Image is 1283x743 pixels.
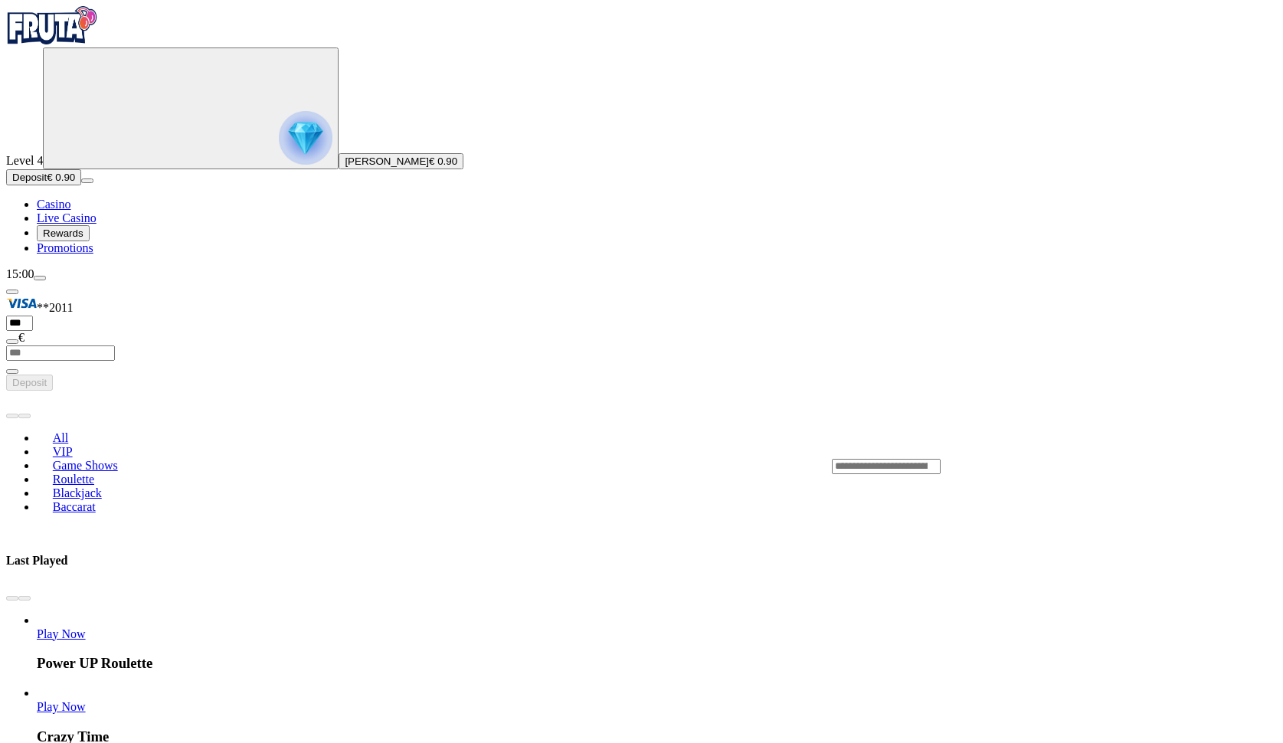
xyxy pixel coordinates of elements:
nav: Primary [6,6,1277,255]
a: Blackjack [37,482,118,505]
a: Fruta [6,34,98,47]
span: Deposit [12,377,47,388]
a: Live Casino [37,211,97,224]
button: menu [34,276,46,280]
img: reward progress [279,111,332,165]
button: prev slide [6,596,18,601]
a: Roulette [37,468,110,491]
button: eye icon [6,369,18,374]
span: Play Now [37,700,86,713]
a: Crazy Time [37,700,86,713]
span: Level 4 [6,154,43,167]
a: VIP [37,440,88,463]
h3: Last Played [6,553,67,568]
button: Rewards [37,225,90,241]
nav: Main menu [6,198,1277,255]
button: Deposit [6,375,53,391]
button: Hide quick deposit form [6,290,18,294]
a: Baccarat [37,496,112,519]
button: Depositplus icon€ 0.90 [6,169,81,185]
button: menu [81,178,93,183]
span: VIP [47,445,79,458]
button: [PERSON_NAME]€ 0.90 [339,153,463,169]
span: € 0.90 [47,172,75,183]
button: prev slide [6,414,18,418]
button: next slide [18,596,31,601]
header: Lobby [6,391,1277,541]
input: Search [832,459,941,474]
span: € [18,331,25,344]
img: Fruta [6,6,98,44]
span: Roulette [47,473,100,486]
button: reward progress [43,47,339,169]
span: Rewards [43,227,83,239]
a: Promotions [37,241,93,254]
a: Casino [37,198,70,211]
span: All [47,431,74,444]
span: Blackjack [47,486,108,499]
span: Game Shows [47,459,124,472]
a: Game Shows [37,454,133,477]
a: Power UP Roulette [37,627,86,640]
nav: Lobby [6,405,801,526]
span: Deposit [12,172,47,183]
img: Visa [6,295,37,312]
span: [PERSON_NAME] [345,155,429,167]
span: Baccarat [47,500,102,513]
span: € 0.90 [429,155,457,167]
button: next slide [18,414,31,418]
span: 15:00 [6,267,34,280]
button: eye icon [6,339,18,344]
a: All [37,427,84,450]
span: Play Now [37,627,86,640]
